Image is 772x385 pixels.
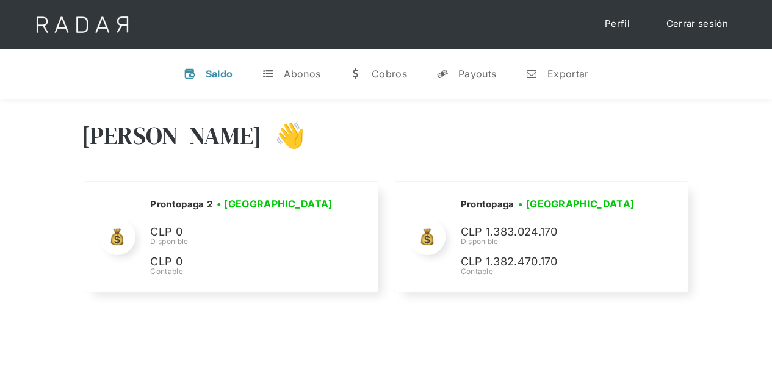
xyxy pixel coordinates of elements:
h2: Prontopaga [460,198,514,210]
div: Contable [460,266,643,277]
div: t [262,68,274,80]
h3: • [GEOGRAPHIC_DATA] [217,196,333,211]
div: Contable [150,266,336,277]
div: v [184,68,196,80]
h3: • [GEOGRAPHIC_DATA] [518,196,634,211]
div: Abonos [284,68,320,80]
div: Cobros [372,68,407,80]
div: y [436,68,449,80]
div: n [525,68,538,80]
p: CLP 1.383.024.170 [460,223,643,241]
p: CLP 0 [150,253,333,271]
div: Disponible [150,236,336,247]
a: Cerrar sesión [654,12,740,36]
div: Payouts [458,68,496,80]
div: Saldo [206,68,233,80]
div: Disponible [460,236,643,247]
p: CLP 1.382.470.170 [460,253,643,271]
h3: [PERSON_NAME] [81,120,262,151]
div: w [350,68,362,80]
p: CLP 0 [150,223,333,241]
h2: Prontopaga 2 [150,198,212,210]
a: Perfil [593,12,642,36]
div: Exportar [547,68,588,80]
h3: 👋 [262,120,305,151]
